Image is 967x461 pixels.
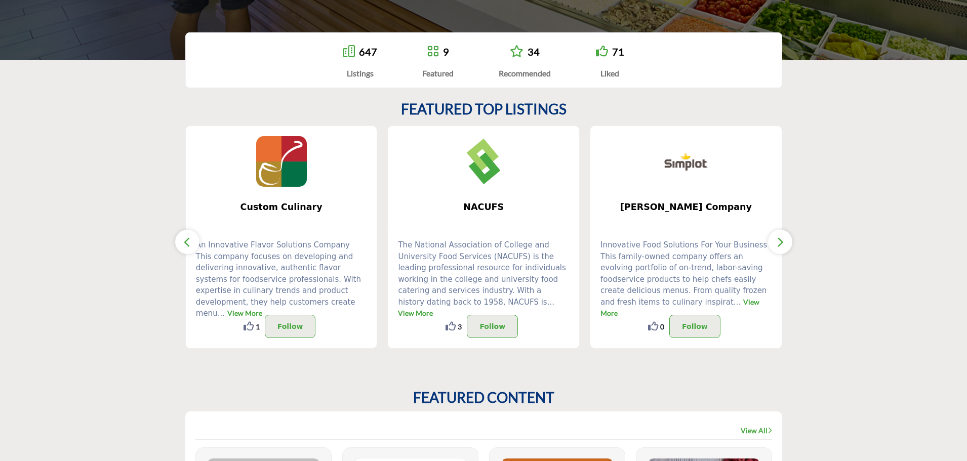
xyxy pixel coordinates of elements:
[443,46,449,58] a: 9
[403,200,564,214] span: NACUFS
[201,200,362,214] span: Custom Culinary
[590,194,782,221] a: [PERSON_NAME] Company
[256,136,307,187] img: Custom Culinary
[401,101,567,118] h2: FEATURED TOP LISTINGS
[256,321,260,332] span: 1
[388,194,579,221] a: NACUFS
[479,320,505,332] p: Follow
[218,309,225,318] span: ...
[227,309,262,317] a: View More
[606,194,767,221] b: J.R. Simplot Company
[661,136,711,187] img: J.R. Simplot Company
[398,309,433,317] a: View More
[196,239,367,319] p: An Innovative Flavor Solutions Company This company focuses on developing and delivering innovati...
[186,194,377,221] a: Custom Culinary
[669,315,720,338] button: Follow
[612,46,624,58] a: 71
[458,321,462,332] span: 3
[422,67,454,79] div: Featured
[606,200,767,214] span: [PERSON_NAME] Company
[201,194,362,221] b: Custom Culinary
[467,315,518,338] button: Follow
[343,67,377,79] div: Listings
[596,45,608,57] i: Go to Liked
[600,298,759,318] a: View More
[547,298,554,307] span: ...
[458,136,509,187] img: NACUFS
[277,320,303,332] p: Follow
[734,298,741,307] span: ...
[265,315,316,338] button: Follow
[741,426,772,436] a: View All
[510,45,523,59] a: Go to Recommended
[427,45,439,59] a: Go to Featured
[528,46,540,58] a: 34
[359,46,377,58] a: 647
[600,239,772,319] p: Innovative Food Solutions For Your Business This family-owned company offers an evolving portfoli...
[403,194,564,221] b: NACUFS
[499,67,551,79] div: Recommended
[660,321,664,332] span: 0
[413,389,554,406] h2: FEATURED CONTENT
[596,67,624,79] div: Liked
[398,239,569,319] p: The National Association of College and University Food Services (NACUFS) is the leading professi...
[682,320,708,332] p: Follow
